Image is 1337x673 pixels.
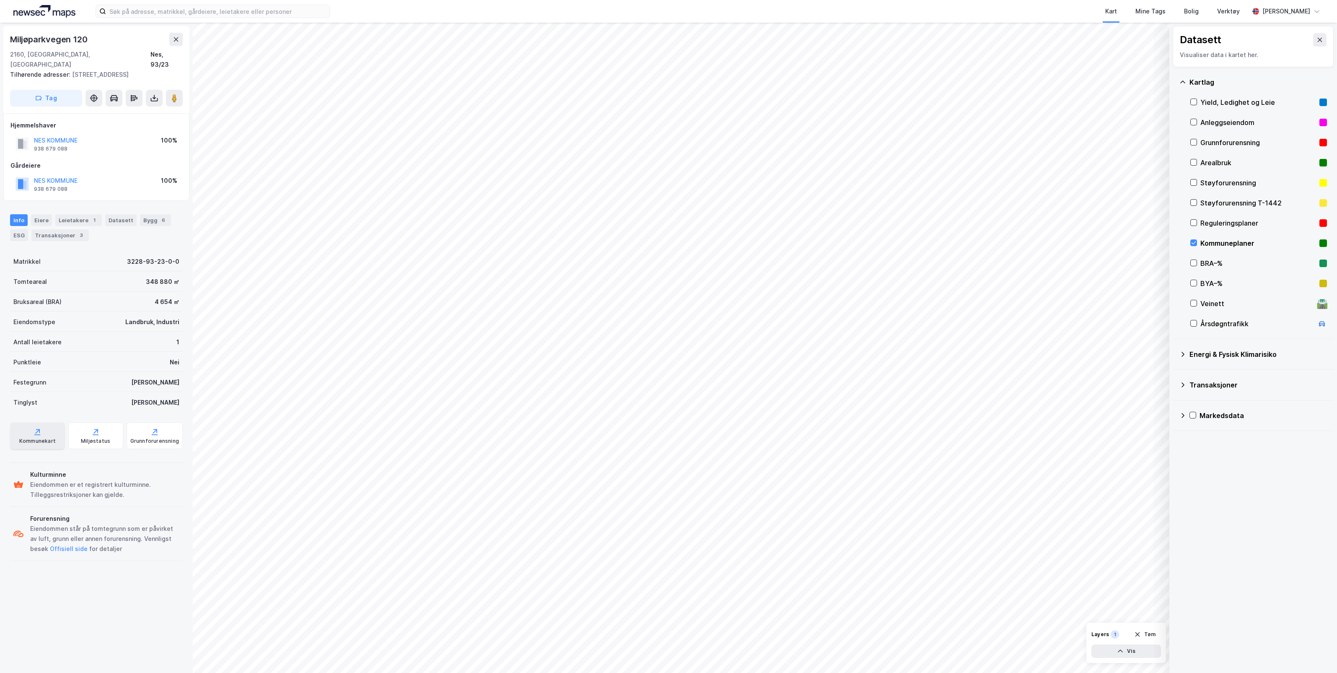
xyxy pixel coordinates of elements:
[81,438,110,444] div: Miljøstatus
[1189,349,1327,359] div: Energi & Fysisk Klimarisiko
[1180,50,1327,60] div: Visualiser data i kartet her.
[30,524,179,554] div: Eiendommen står på tomtegrunn som er påvirket av luft, grunn eller annen forurensning. Vennligst ...
[1200,319,1314,329] div: Årsdøgntrafikk
[146,277,179,287] div: 348 880 ㎡
[125,317,179,327] div: Landbruk, Industri
[1200,198,1316,208] div: Støyforurensning T-1442
[1091,631,1109,638] div: Layers
[1200,117,1316,127] div: Anleggseiendom
[1184,6,1199,16] div: Bolig
[1262,6,1310,16] div: [PERSON_NAME]
[1129,628,1161,641] button: Tøm
[1111,630,1119,639] div: 1
[161,135,177,146] div: 100%
[30,470,179,480] div: Kulturminne
[31,229,89,241] div: Transaksjoner
[1200,138,1316,148] div: Grunnforurensning
[31,214,52,226] div: Eiere
[13,257,41,267] div: Matrikkel
[13,337,62,347] div: Antall leietakere
[30,480,179,500] div: Eiendommen er et registrert kulturminne. Tilleggsrestriksjoner kan gjelde.
[10,120,182,130] div: Hjemmelshaver
[55,214,102,226] div: Leietakere
[10,70,176,80] div: [STREET_ADDRESS]
[1200,411,1327,421] div: Markedsdata
[1316,298,1328,309] div: 🛣️
[1200,158,1316,168] div: Arealbruk
[1135,6,1166,16] div: Mine Tags
[13,377,46,387] div: Festegrunn
[159,216,168,224] div: 6
[10,49,150,70] div: 2160, [GEOGRAPHIC_DATA], [GEOGRAPHIC_DATA]
[106,5,330,18] input: Søk på adresse, matrikkel, gårdeiere, leietakere eller personer
[1189,380,1327,390] div: Transaksjoner
[13,277,47,287] div: Tomteareal
[77,231,86,239] div: 3
[1295,633,1337,673] iframe: Chat Widget
[13,297,62,307] div: Bruksareal (BRA)
[1200,258,1316,268] div: BRA–%
[1200,299,1314,309] div: Veinett
[127,257,179,267] div: 3228-93-23-0-0
[130,438,179,444] div: Grunnforurensning
[13,398,37,408] div: Tinglyst
[1091,644,1161,658] button: Vis
[13,357,41,367] div: Punktleie
[30,514,179,524] div: Forurensning
[1189,77,1327,87] div: Kartlag
[19,438,56,444] div: Kommunekart
[1200,218,1316,228] div: Reguleringsplaner
[10,161,182,171] div: Gårdeiere
[1200,178,1316,188] div: Støyforurensning
[161,176,177,186] div: 100%
[176,337,179,347] div: 1
[34,146,67,152] div: 938 679 088
[1217,6,1240,16] div: Verktøy
[150,49,183,70] div: Nes, 93/23
[10,90,82,107] button: Tag
[10,71,72,78] span: Tilhørende adresser:
[90,216,98,224] div: 1
[1200,97,1316,107] div: Yield, Ledighet og Leie
[131,398,179,408] div: [PERSON_NAME]
[10,229,28,241] div: ESG
[10,214,28,226] div: Info
[1200,238,1316,248] div: Kommuneplaner
[34,186,67,192] div: 938 679 088
[1180,33,1221,47] div: Datasett
[13,5,75,18] img: logo.a4113a55bc3d86da70a041830d287a7e.svg
[140,214,171,226] div: Bygg
[131,377,179,387] div: [PERSON_NAME]
[10,33,89,46] div: Miljøparkvegen 120
[1105,6,1117,16] div: Kart
[13,317,55,327] div: Eiendomstype
[155,297,179,307] div: 4 654 ㎡
[105,214,137,226] div: Datasett
[170,357,179,367] div: Nei
[1200,278,1316,288] div: BYA–%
